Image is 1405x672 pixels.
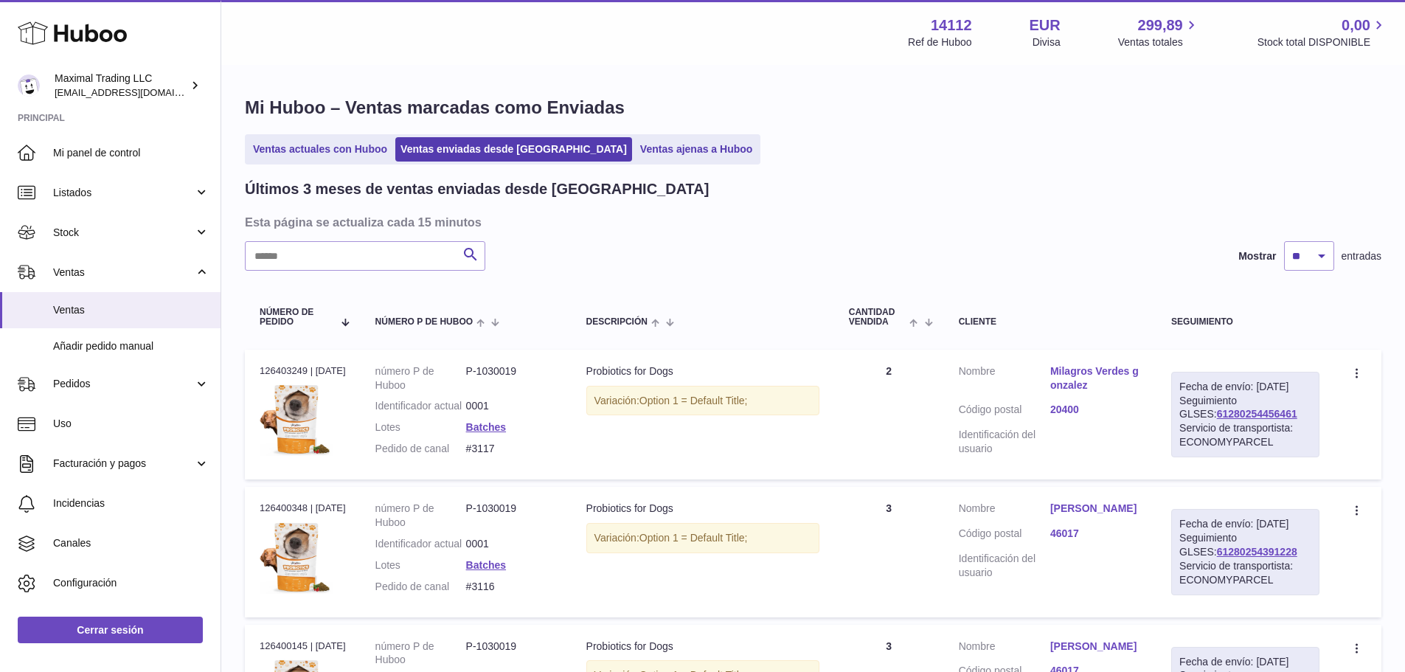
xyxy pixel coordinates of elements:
[1179,655,1311,669] div: Fecha de envío: [DATE]
[53,536,209,550] span: Canales
[466,640,557,668] dd: P-1030019
[1179,421,1311,449] div: Servicio de transportista: ECONOMYPARCEL
[1342,15,1370,35] span: 0,00
[1257,35,1387,49] span: Stock total DISPONIBLE
[1179,380,1311,394] div: Fecha de envío: [DATE]
[53,226,194,240] span: Stock
[639,532,748,544] span: Option 1 = Default Title;
[375,399,466,413] dt: Identificador actual
[53,146,209,160] span: Mi panel de control
[375,502,466,530] dt: número P de Huboo
[1179,559,1311,587] div: Servicio de transportista: ECONOMYPARCEL
[53,339,209,353] span: Añadir pedido manual
[375,364,466,392] dt: número P de Huboo
[245,179,709,199] h2: Últimos 3 meses de ventas enviadas desde [GEOGRAPHIC_DATA]
[375,580,466,594] dt: Pedido de canal
[260,502,346,515] div: 126400348 | [DATE]
[1050,502,1142,516] a: [PERSON_NAME]
[908,35,971,49] div: Ref de Huboo
[959,640,1050,657] dt: Nombre
[959,502,1050,519] dt: Nombre
[1257,15,1387,49] a: 0,00 Stock total DISPONIBLE
[18,617,203,643] a: Cerrar sesión
[1033,35,1061,49] div: Divisa
[1171,509,1319,595] div: Seguimiento GLSES:
[1217,408,1297,420] a: 61280254456461
[959,364,1050,396] dt: Nombre
[586,317,648,327] span: Descripción
[375,558,466,572] dt: Lotes
[834,350,944,479] td: 2
[834,487,944,617] td: 3
[260,382,333,456] img: ProbioticsInfographicsDesign-01.jpg
[959,317,1142,327] div: Cliente
[1179,517,1311,531] div: Fecha de envío: [DATE]
[53,576,209,590] span: Configuración
[260,640,346,653] div: 126400145 | [DATE]
[466,364,557,392] dd: P-1030019
[586,523,819,553] div: Variación:
[245,214,1378,230] h3: Esta página se actualiza cada 15 minutos
[959,428,1050,456] dt: Identificación del usuario
[586,364,819,378] div: Probiotics for Dogs
[1118,35,1200,49] span: Ventas totales
[375,420,466,434] dt: Lotes
[53,303,209,317] span: Ventas
[375,442,466,456] dt: Pedido de canal
[55,72,187,100] div: Maximal Trading LLC
[1050,403,1142,417] a: 20400
[375,537,466,551] dt: Identificador actual
[931,15,972,35] strong: 14112
[53,457,194,471] span: Facturación y pagos
[635,137,758,162] a: Ventas ajenas a Huboo
[466,580,557,594] dd: #3116
[1238,249,1276,263] label: Mostrar
[1138,15,1183,35] span: 299,89
[53,266,194,280] span: Ventas
[586,640,819,654] div: Probiotics for Dogs
[53,186,194,200] span: Listados
[53,377,194,391] span: Pedidos
[1118,15,1200,49] a: 299,89 Ventas totales
[1030,15,1061,35] strong: EUR
[260,520,333,594] img: ProbioticsInfographicsDesign-01.jpg
[466,537,557,551] dd: 0001
[248,137,392,162] a: Ventas actuales con Huboo
[466,559,506,571] a: Batches
[959,527,1050,544] dt: Código postal
[1050,640,1142,654] a: [PERSON_NAME]
[53,496,209,510] span: Incidencias
[375,317,473,327] span: número P de Huboo
[245,96,1381,119] h1: Mi Huboo – Ventas marcadas como Enviadas
[466,442,557,456] dd: #3117
[466,502,557,530] dd: P-1030019
[639,395,748,406] span: Option 1 = Default Title;
[55,86,217,98] span: [EMAIL_ADDRESS][DOMAIN_NAME]
[959,552,1050,580] dt: Identificación del usuario
[1217,546,1297,558] a: 61280254391228
[1050,527,1142,541] a: 46017
[1050,364,1142,392] a: Milagros Verdes gonzalez
[1171,372,1319,457] div: Seguimiento GLSES:
[1171,317,1319,327] div: Seguimiento
[466,421,506,433] a: Batches
[53,417,209,431] span: Uso
[849,308,906,327] span: Cantidad vendida
[586,386,819,416] div: Variación:
[586,502,819,516] div: Probiotics for Dogs
[18,75,40,97] img: internalAdmin-14112@internal.huboo.com
[959,403,1050,420] dt: Código postal
[260,364,346,378] div: 126403249 | [DATE]
[375,640,466,668] dt: número P de Huboo
[466,399,557,413] dd: 0001
[395,137,632,162] a: Ventas enviadas desde [GEOGRAPHIC_DATA]
[260,308,333,327] span: Número de pedido
[1342,249,1381,263] span: entradas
